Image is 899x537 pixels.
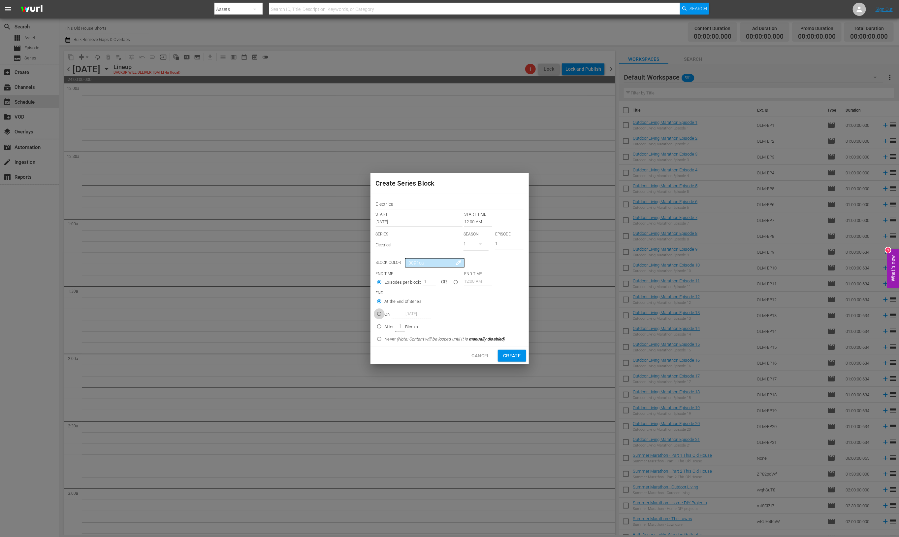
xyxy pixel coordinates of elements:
a: Sign Out [876,7,893,12]
div: 1 [464,235,489,253]
input: AfterBlocks [395,321,405,332]
p: Block Color [376,260,401,266]
span: Cancel [472,352,490,360]
p: END TIME [464,271,482,277]
p: On [385,311,390,318]
p: After [385,324,394,330]
span: colorize [456,259,462,266]
span: Episodes per block: [385,279,421,286]
input: 1 [423,277,433,286]
div: 4 [885,248,891,253]
button: Open Feedback Widget [887,249,899,288]
button: Create [498,350,526,362]
p: SERIES [376,232,461,237]
p: END [376,290,524,296]
input: Add title [376,200,524,210]
p: Blocks [405,324,418,330]
p: START TIME [464,212,486,217]
span: OR [436,278,452,289]
p: SEASON [464,232,492,237]
span: manually disabled [469,337,503,341]
span: menu [4,5,12,13]
span: (Note: Content will be looped until it is ) [397,337,505,341]
p: END TIME [376,271,394,277]
input: 1 [495,239,524,250]
p: EPISODE [495,232,524,237]
img: ans4CAIJ8jUAAAAAAAAAAAAAAAAAAAAAAAAgQb4GAAAAAAAAAAAAAAAAAAAAAAAAJMjXAAAAAAAAAAAAAAAAAAAAAAAAgAT5G... [16,2,48,17]
h2: Create Series Block [376,178,524,189]
div: seriesBlockEnd [377,296,510,346]
p: Never [385,336,505,342]
p: START [376,212,388,217]
button: Cancel [466,350,495,362]
div: seriesBlockEndTime [376,277,524,289]
span: At the End of Series [385,298,422,305]
span: Search [690,3,707,15]
input: On [392,309,431,318]
span: Create [503,352,521,360]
